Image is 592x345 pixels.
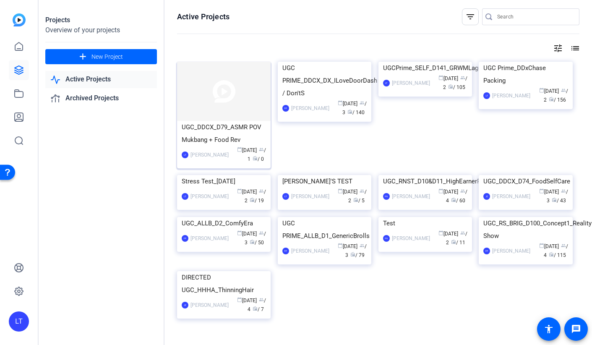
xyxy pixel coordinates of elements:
span: calendar_today [237,147,242,152]
mat-icon: add [78,52,88,62]
span: radio [451,239,456,244]
span: group [259,230,264,235]
mat-icon: tune [553,43,563,53]
img: blue-gradient.svg [13,13,26,26]
span: calendar_today [338,100,343,105]
span: group [561,243,566,248]
span: radio [552,197,557,202]
span: radio [451,197,456,202]
div: [PERSON_NAME] [291,247,329,255]
div: Test [383,217,467,230]
div: [PERSON_NAME] [392,192,430,201]
span: [DATE] [539,88,559,94]
span: [DATE] [237,231,257,237]
span: / 5 [353,198,365,204]
div: LT [9,311,29,332]
span: radio [253,306,258,311]
div: FN [383,193,390,200]
span: calendar_today [539,88,544,93]
input: Search [497,12,573,22]
div: [PERSON_NAME] [291,104,329,112]
span: group [561,88,566,93]
div: UGC_DDCX_D74_FoodSelfCare [483,175,568,188]
span: New Project [91,52,123,61]
div: LT [282,193,289,200]
div: [PERSON_NAME] [190,234,229,243]
div: UGC PRIME_ALLB_D1_GenericBrolls [282,217,367,242]
span: / 0 [253,156,264,162]
mat-icon: list [569,43,579,53]
span: / 115 [549,252,566,258]
span: calendar_today [338,188,343,193]
span: calendar_today [438,75,443,80]
span: group [259,188,264,193]
span: calendar_today [539,243,544,248]
span: / 19 [250,198,264,204]
span: / 140 [347,110,365,115]
span: / 156 [549,97,566,103]
div: [PERSON_NAME] [492,247,530,255]
span: / 7 [253,306,264,312]
mat-icon: filter_list [465,12,475,22]
div: UGC Prime_DDxChase Packing [483,62,568,87]
span: calendar_today [438,188,443,193]
span: / 50 [250,240,264,246]
div: FP [182,235,188,242]
span: [DATE] [539,189,559,195]
span: / 3 [245,231,266,246]
div: FP [282,248,289,254]
mat-icon: message [571,324,581,334]
span: radio [347,109,352,114]
h1: Active Projects [177,12,229,22]
span: group [460,188,465,193]
div: LT [182,152,188,158]
span: calendar_today [237,297,242,302]
span: / 2 [446,231,467,246]
span: calendar_today [237,230,242,235]
span: [DATE] [338,189,357,195]
div: [PERSON_NAME] [190,192,229,201]
div: [PERSON_NAME] [392,79,430,87]
span: [DATE] [237,189,257,195]
div: JZ [182,302,188,308]
span: [DATE] [237,147,257,153]
span: / 11 [451,240,465,246]
div: LT [182,193,188,200]
span: [DATE] [438,231,458,237]
span: calendar_today [539,188,544,193]
div: [PERSON_NAME] [492,192,530,201]
div: UGC PRIME_DDCX_DX_ILoveDoorDash / Don'tS [282,62,367,99]
button: New Project [45,49,157,64]
span: group [360,100,365,105]
span: [DATE] [539,243,559,249]
div: UGCPrime_SELF_D141_GRWMLaggingOff [383,62,467,74]
span: / 43 [552,198,566,204]
div: Projects [45,15,157,25]
span: group [460,230,465,235]
span: calendar_today [438,230,443,235]
div: LT [383,80,390,86]
div: Overview of your projects [45,25,157,35]
span: / 3 [345,243,367,258]
div: UGC_ALLB_D2_ComfyEra [182,217,266,230]
span: [DATE] [338,243,357,249]
div: [PERSON_NAME] [190,301,229,309]
span: radio [353,197,358,202]
span: group [360,188,365,193]
div: UGC_RNST_D10&D11_HighEarnerRant&ARSlider [383,175,467,188]
span: / 1 [248,147,266,162]
span: radio [448,84,453,89]
span: group [360,243,365,248]
span: [DATE] [237,298,257,303]
span: radio [250,239,255,244]
div: FP [483,248,490,254]
span: radio [250,197,255,202]
div: [PERSON_NAME] [492,91,530,100]
span: [DATE] [438,189,458,195]
a: Active Projects [45,71,157,88]
span: radio [549,97,554,102]
div: [PERSON_NAME] [291,192,329,201]
div: LT [483,92,490,99]
div: FP [282,105,289,112]
span: group [561,188,566,193]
